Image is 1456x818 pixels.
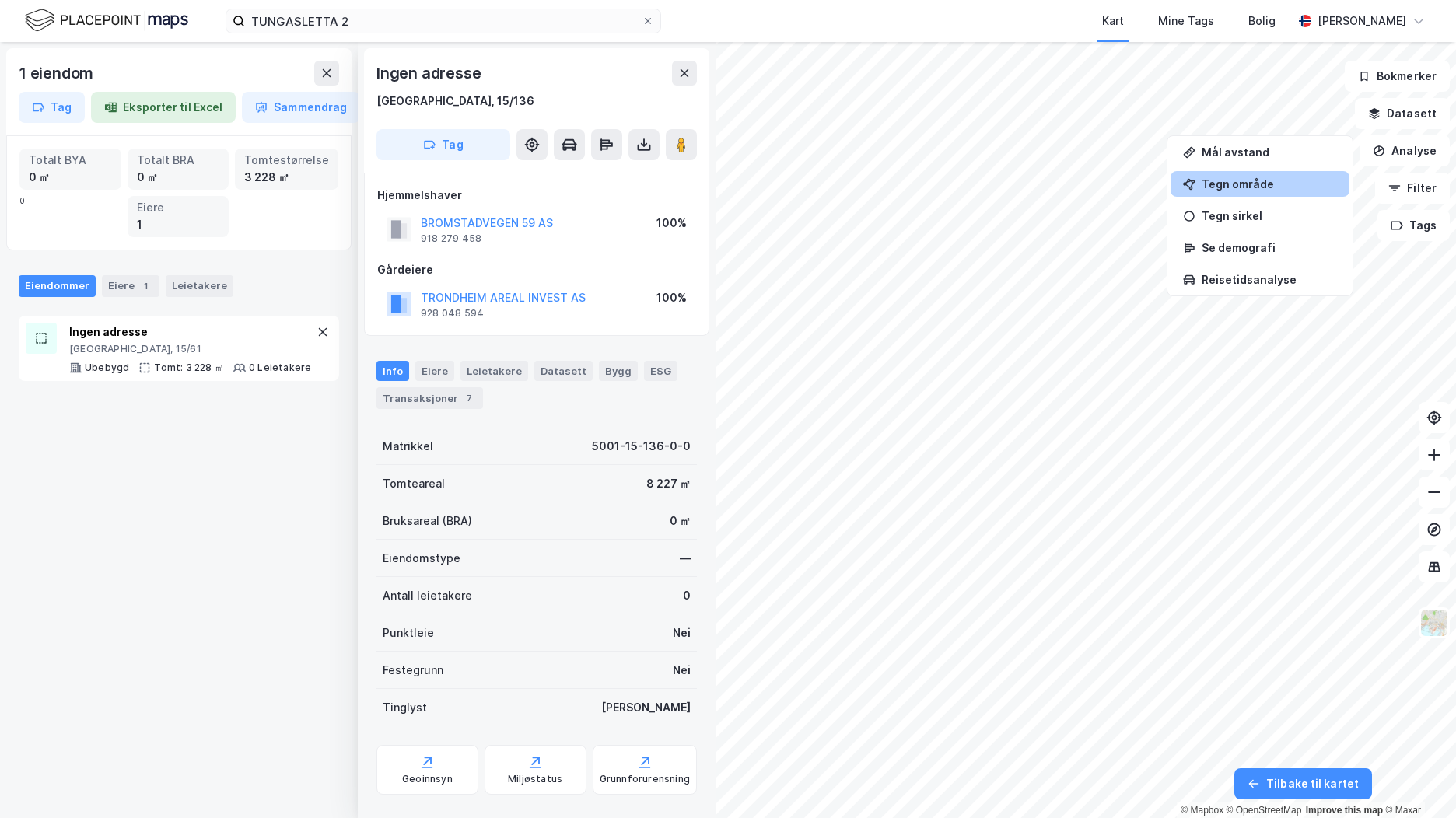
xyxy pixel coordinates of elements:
[377,186,696,204] div: Hjemmelshaver
[646,474,691,493] div: 8 227 ㎡
[244,169,329,186] div: 3 228 ㎡
[644,361,677,381] div: ESG
[244,152,329,169] div: Tomtestørrelse
[1202,209,1337,222] div: Tegn sirkel
[249,362,311,374] div: 0 Leietakere
[601,698,691,717] div: [PERSON_NAME]
[1360,135,1450,166] button: Analyse
[1248,12,1276,30] div: Bolig
[376,129,510,160] button: Tag
[91,92,236,123] button: Eksporter til Excel
[245,9,642,33] input: Søk på adresse, matrikkel, gårdeiere, leietakere eller personer
[600,773,690,785] div: Grunnforurensning
[383,698,427,717] div: Tinglyst
[1202,145,1337,159] div: Mål avstand
[1375,173,1450,204] button: Filter
[1355,98,1450,129] button: Datasett
[19,92,85,123] button: Tag
[592,437,691,456] div: 5001-15-136-0-0
[242,92,360,123] button: Sammendrag
[1202,273,1337,286] div: Reisetidsanalyse
[25,7,188,34] img: logo.f888ab2527a4732fd821a326f86c7f29.svg
[683,586,691,605] div: 0
[1202,241,1337,254] div: Se demografi
[383,474,445,493] div: Tomteareal
[670,512,691,530] div: 0 ㎡
[1378,743,1456,818] iframe: Chat Widget
[29,152,112,169] div: Totalt BYA
[673,624,691,642] div: Nei
[1306,805,1383,816] a: Improve this map
[383,549,460,568] div: Eiendomstype
[137,199,220,216] div: Eiere
[137,152,220,169] div: Totalt BRA
[383,661,443,680] div: Festegrunn
[166,275,233,297] div: Leietakere
[1377,210,1450,241] button: Tags
[377,260,696,279] div: Gårdeiere
[376,361,409,381] div: Info
[461,390,477,406] div: 7
[19,61,96,86] div: 1 eiendom
[1102,12,1124,30] div: Kart
[376,92,534,110] div: [GEOGRAPHIC_DATA], 15/136
[69,343,311,355] div: [GEOGRAPHIC_DATA], 15/61
[460,361,528,381] div: Leietakere
[680,549,691,568] div: —
[1419,608,1449,638] img: Z
[1202,177,1337,191] div: Tegn område
[1181,805,1223,816] a: Mapbox
[656,288,687,307] div: 100%
[137,169,220,186] div: 0 ㎡
[1158,12,1214,30] div: Mine Tags
[599,361,638,381] div: Bygg
[19,275,96,297] div: Eiendommer
[383,624,434,642] div: Punktleie
[1345,61,1450,92] button: Bokmerker
[29,169,112,186] div: 0 ㎡
[69,323,311,341] div: Ingen adresse
[415,361,454,381] div: Eiere
[138,278,153,294] div: 1
[102,275,159,297] div: Eiere
[85,362,129,374] div: Ubebygd
[383,437,433,456] div: Matrikkel
[19,149,338,237] div: 0
[656,214,687,232] div: 100%
[383,512,472,530] div: Bruksareal (BRA)
[154,362,224,374] div: Tomt: 3 228 ㎡
[137,216,220,233] div: 1
[402,773,453,785] div: Geoinnsyn
[376,61,484,86] div: Ingen adresse
[383,586,472,605] div: Antall leietakere
[1227,805,1302,816] a: OpenStreetMap
[376,387,483,409] div: Transaksjoner
[534,361,593,381] div: Datasett
[508,773,562,785] div: Miljøstatus
[1234,768,1372,799] button: Tilbake til kartet
[1378,743,1456,818] div: Kontrollprogram for chat
[1318,12,1406,30] div: [PERSON_NAME]
[421,307,484,320] div: 928 048 594
[421,232,481,245] div: 918 279 458
[673,661,691,680] div: Nei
